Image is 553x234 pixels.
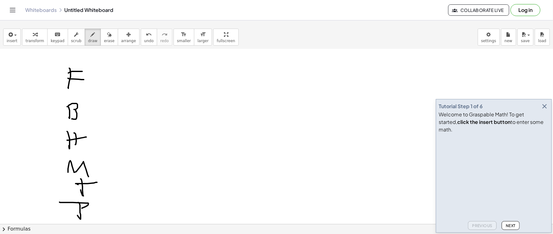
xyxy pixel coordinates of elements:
[7,39,17,43] span: insert
[3,29,21,46] button: insert
[88,39,98,43] span: draw
[160,39,169,43] span: redo
[478,29,500,46] button: settings
[200,31,206,38] i: format_size
[71,39,82,43] span: scrub
[118,29,140,46] button: arrange
[448,4,509,16] button: Collaborate Live
[501,29,516,46] button: new
[162,31,168,38] i: redo
[505,39,512,43] span: new
[439,111,549,133] div: Welcome to Graspable Math! To get started, to enter some math.
[502,221,520,230] button: Next
[100,29,118,46] button: erase
[217,39,235,43] span: fullscreen
[144,39,154,43] span: undo
[177,39,191,43] span: smaller
[68,29,85,46] button: scrub
[22,29,48,46] button: transform
[538,39,546,43] span: load
[457,119,510,125] b: click the insert button
[51,39,65,43] span: keypad
[197,39,208,43] span: larger
[510,4,540,16] button: Log in
[174,29,194,46] button: format_sizesmaller
[213,29,238,46] button: fullscreen
[104,39,114,43] span: erase
[181,31,187,38] i: format_size
[146,31,152,38] i: undo
[481,39,496,43] span: settings
[535,29,550,46] button: load
[521,39,530,43] span: save
[47,29,68,46] button: keyboardkeypad
[8,5,18,15] button: Toggle navigation
[439,103,483,110] div: Tutorial Step 1 of 6
[85,29,101,46] button: draw
[141,29,157,46] button: undoundo
[506,223,516,228] span: Next
[157,29,172,46] button: redoredo
[121,39,136,43] span: arrange
[517,29,533,46] button: save
[54,31,60,38] i: keyboard
[26,39,44,43] span: transform
[453,7,504,13] span: Collaborate Live
[194,29,212,46] button: format_sizelarger
[25,7,57,13] a: Whiteboards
